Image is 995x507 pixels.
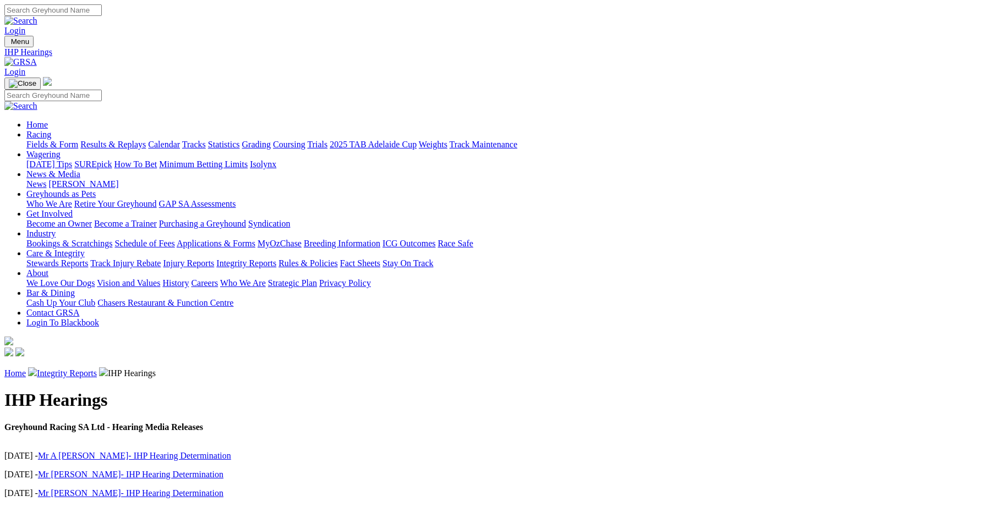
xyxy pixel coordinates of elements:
[26,249,85,258] a: Care & Integrity
[4,57,37,67] img: GRSA
[319,278,371,288] a: Privacy Policy
[4,4,102,16] input: Search
[159,199,236,208] a: GAP SA Assessments
[26,159,72,169] a: [DATE] Tips
[26,298,95,307] a: Cash Up Your Club
[330,140,417,149] a: 2025 TAB Adelaide Cup
[4,337,13,345] img: logo-grsa-white.png
[114,239,174,248] a: Schedule of Fees
[26,239,991,249] div: Industry
[26,179,991,189] div: News & Media
[26,288,75,297] a: Bar & Dining
[26,120,48,129] a: Home
[74,199,157,208] a: Retire Your Greyhound
[97,278,160,288] a: Vision and Values
[26,258,991,268] div: Care & Integrity
[4,90,102,101] input: Search
[208,140,240,149] a: Statistics
[216,258,276,268] a: Integrity Reports
[26,239,112,248] a: Bookings & Scratchings
[250,159,276,169] a: Isolynx
[177,239,255,248] a: Applications & Forms
[26,258,88,268] a: Stewards Reports
[99,367,108,376] img: chevron-right.svg
[419,140,447,149] a: Weights
[182,140,206,149] a: Tracks
[26,140,78,149] a: Fields & Form
[26,219,991,229] div: Get Involved
[97,298,233,307] a: Chasers Restaurant & Function Centre
[26,318,99,327] a: Login To Blackbook
[4,348,13,356] img: facebook.svg
[4,26,25,35] a: Login
[26,169,80,179] a: News & Media
[26,189,96,199] a: Greyhounds as Pets
[4,422,203,432] strong: Greyhound Racing SA Ltd - Hearing Media Releases
[4,36,34,47] button: Toggle navigation
[11,37,29,46] span: Menu
[450,140,517,149] a: Track Maintenance
[43,77,52,86] img: logo-grsa-white.png
[48,179,118,189] a: [PERSON_NAME]
[4,78,41,90] button: Toggle navigation
[26,209,73,218] a: Get Involved
[4,101,37,111] img: Search
[38,451,231,460] a: Mr A [PERSON_NAME]- IHP Hearing Determination
[26,159,991,169] div: Wagering
[438,239,473,248] a: Race Safe
[4,470,991,480] p: [DATE] -
[268,278,317,288] a: Strategic Plan
[28,367,37,376] img: chevron-right.svg
[278,258,338,268] a: Rules & Policies
[4,451,991,461] p: [DATE] -
[4,47,991,57] a: IHP Hearings
[4,16,37,26] img: Search
[382,258,433,268] a: Stay On Track
[114,159,157,169] a: How To Bet
[26,130,51,139] a: Racing
[26,229,56,238] a: Industry
[26,268,48,278] a: About
[242,140,271,149] a: Grading
[159,159,248,169] a: Minimum Betting Limits
[148,140,180,149] a: Calendar
[273,140,305,149] a: Coursing
[90,258,161,268] a: Track Injury Rebate
[80,140,146,149] a: Results & Replays
[307,140,327,149] a: Trials
[26,150,61,159] a: Wagering
[26,219,92,228] a: Become an Owner
[26,140,991,150] div: Racing
[26,298,991,308] div: Bar & Dining
[162,278,189,288] a: History
[4,67,25,76] a: Login
[248,219,290,228] a: Syndication
[26,199,991,209] div: Greyhounds as Pets
[74,159,112,169] a: SUREpick
[26,278,991,288] div: About
[163,258,214,268] a: Injury Reports
[159,219,246,228] a: Purchasing a Greyhound
[304,239,380,248] a: Breeding Information
[220,278,266,288] a: Who We Are
[191,278,218,288] a: Careers
[26,278,95,288] a: We Love Our Dogs
[4,367,991,378] p: IHP Hearings
[382,239,435,248] a: ICG Outcomes
[38,470,223,479] a: Mr [PERSON_NAME]- IHP Hearing Determination
[26,199,72,208] a: Who We Are
[4,390,991,410] h1: IHP Hearings
[26,179,46,189] a: News
[26,308,79,317] a: Contact GRSA
[4,488,991,498] p: [DATE] -
[4,368,26,378] a: Home
[38,488,223,498] a: Mr [PERSON_NAME]- IHP Hearing Determination
[94,219,157,228] a: Become a Trainer
[340,258,380,268] a: Fact Sheets
[9,79,36,88] img: Close
[15,348,24,356] img: twitter.svg
[37,368,97,378] a: Integrity Reports
[258,239,302,248] a: MyOzChase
